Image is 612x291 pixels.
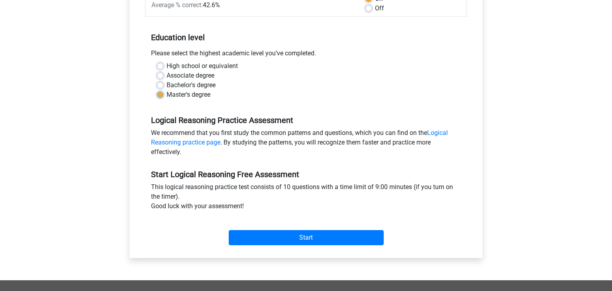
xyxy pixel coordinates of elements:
[151,29,461,45] h5: Education level
[375,4,384,13] label: Off
[229,230,384,245] input: Start
[151,115,461,125] h5: Logical Reasoning Practice Assessment
[145,0,359,10] div: 42.6%
[167,90,210,100] label: Master's degree
[167,61,238,71] label: High school or equivalent
[167,71,214,80] label: Associate degree
[145,128,467,160] div: We recommend that you first study the common patterns and questions, which you can find on the . ...
[151,1,203,9] span: Average % correct:
[167,80,216,90] label: Bachelor's degree
[145,49,467,61] div: Please select the highest academic level you’ve completed.
[151,170,461,179] h5: Start Logical Reasoning Free Assessment
[145,182,467,214] div: This logical reasoning practice test consists of 10 questions with a time limit of 9:00 minutes (...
